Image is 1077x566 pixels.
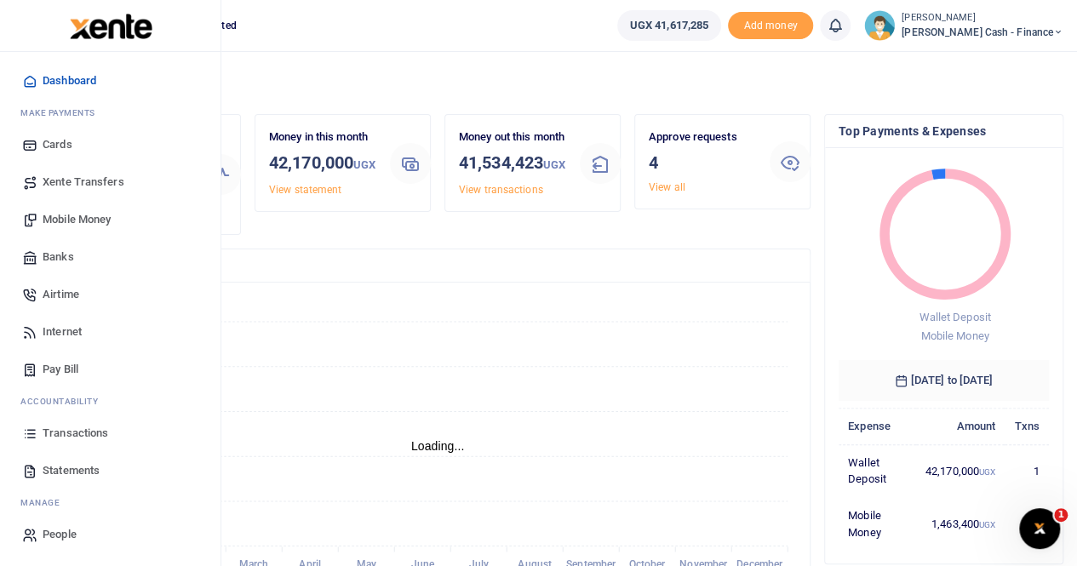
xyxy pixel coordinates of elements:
a: View all [649,181,685,193]
h3: 42,170,000 [269,150,376,178]
a: Internet [14,313,207,351]
span: People [43,526,77,543]
a: profile-user [PERSON_NAME] [PERSON_NAME] Cash - Finance [864,10,1063,41]
td: Mobile Money [839,498,916,551]
img: profile-user [864,10,895,41]
small: [PERSON_NAME] [902,11,1063,26]
span: UGX 41,617,285 [630,17,708,34]
td: 2 [1005,498,1049,551]
h6: [DATE] to [DATE] [839,360,1049,401]
a: Statements [14,452,207,489]
h4: Top Payments & Expenses [839,122,1049,140]
a: Mobile Money [14,201,207,238]
li: M [14,489,207,516]
span: Dashboard [43,72,96,89]
span: Statements [43,462,100,479]
a: View statement [269,184,341,196]
span: Internet [43,323,82,340]
a: Dashboard [14,62,207,100]
a: UGX 41,617,285 [617,10,721,41]
span: Wallet Deposit [919,311,990,323]
td: Wallet Deposit [839,444,916,497]
iframe: Intercom live chat [1019,508,1060,549]
small: UGX [979,467,995,477]
small: UGX [543,158,565,171]
td: 1 [1005,444,1049,497]
span: [PERSON_NAME] Cash - Finance [902,25,1063,40]
a: Banks [14,238,207,276]
span: Pay Bill [43,361,78,378]
a: Airtime [14,276,207,313]
span: Transactions [43,425,108,442]
td: 42,170,000 [916,444,1005,497]
h4: Hello Pricillah [65,73,1063,92]
a: Add money [728,18,813,31]
a: Cards [14,126,207,163]
p: Money out this month [459,129,566,146]
li: M [14,100,207,126]
h4: Transactions Overview [79,256,796,275]
span: 1 [1054,508,1068,522]
th: Expense [839,408,916,444]
span: Mobile Money [920,329,988,342]
span: Xente Transfers [43,174,124,191]
td: 1,463,400 [916,498,1005,551]
a: logo-small logo-large logo-large [68,19,152,31]
span: countability [33,395,98,408]
p: Money in this month [269,129,376,146]
text: Loading... [411,439,465,453]
a: Xente Transfers [14,163,207,201]
span: anage [29,496,60,509]
span: ake Payments [29,106,95,119]
small: UGX [979,520,995,529]
span: Banks [43,249,74,266]
small: UGX [353,158,375,171]
a: View transactions [459,184,543,196]
img: logo-large [70,14,152,39]
span: Airtime [43,286,79,303]
li: Wallet ballance [610,10,728,41]
th: Amount [916,408,1005,444]
th: Txns [1005,408,1049,444]
li: Toup your wallet [728,12,813,40]
li: Ac [14,388,207,414]
p: Approve requests [649,129,756,146]
h3: 4 [649,150,756,175]
span: Mobile Money [43,211,111,228]
span: Add money [728,12,813,40]
h3: 41,534,423 [459,150,566,178]
a: People [14,516,207,553]
a: Pay Bill [14,351,207,388]
span: Cards [43,136,72,153]
a: Transactions [14,414,207,452]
